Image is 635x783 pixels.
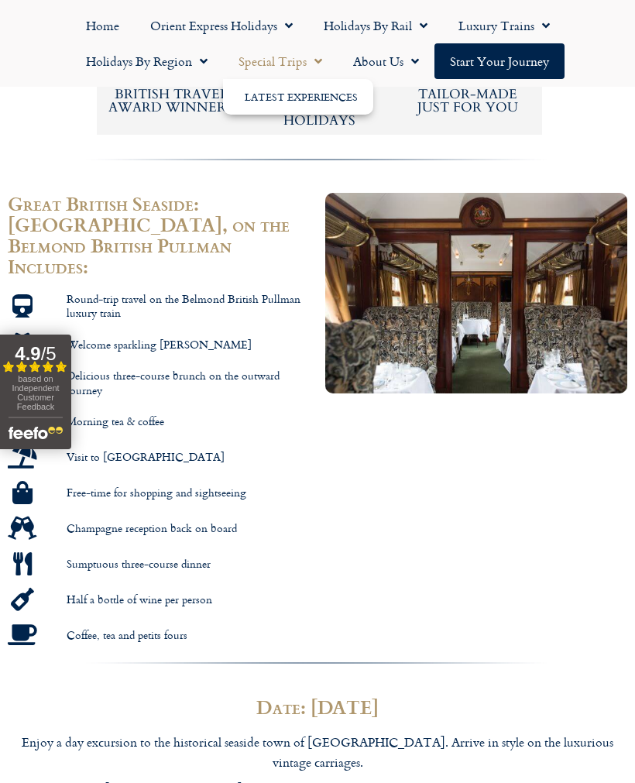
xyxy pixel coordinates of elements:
a: Holidays by Region [70,43,223,79]
h6: Specialists in luxury rail holidays [253,88,386,127]
span: Sumptuous three-course dinner [63,557,211,572]
ul: Special Trips [223,79,373,115]
p: Enjoy a day excursion to the historical seaside town of [GEOGRAPHIC_DATA]. Arrive in style on the... [8,733,627,772]
a: Home [70,8,135,43]
span: Delicious three-course brunch on the outward journey [63,369,311,397]
span: Welcome sparkling [PERSON_NAME] [63,338,252,352]
a: Holidays by Rail [308,8,443,43]
span: Coffee, tea and petits fours [63,628,187,643]
a: Special Trips [223,43,338,79]
a: Luxury Trains [443,8,565,43]
span: Round-trip travel on the Belmond British Pullman luxury train [63,292,311,321]
span: Morning tea & coffee [63,414,164,429]
nav: Menu [8,8,627,79]
h5: British Travel Award winners [105,88,238,114]
strong: Date: [DATE] [256,693,379,720]
a: Orient Express Holidays [135,8,308,43]
span: Half a bottle of wine per person [63,592,212,607]
span: Visit to [GEOGRAPHIC_DATA] [63,450,225,465]
a: Start your Journey [434,43,565,79]
a: About Us [338,43,434,79]
a: Latest Experiences [223,79,373,115]
h2: Great British Seaside: [GEOGRAPHIC_DATA], on the Belmond British Pullman Includes: [8,193,310,276]
h5: tailor-made just for you [401,88,534,114]
span: Champagne reception back on board [63,521,237,536]
span: Free-time for shopping and sightseeing [63,486,246,500]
